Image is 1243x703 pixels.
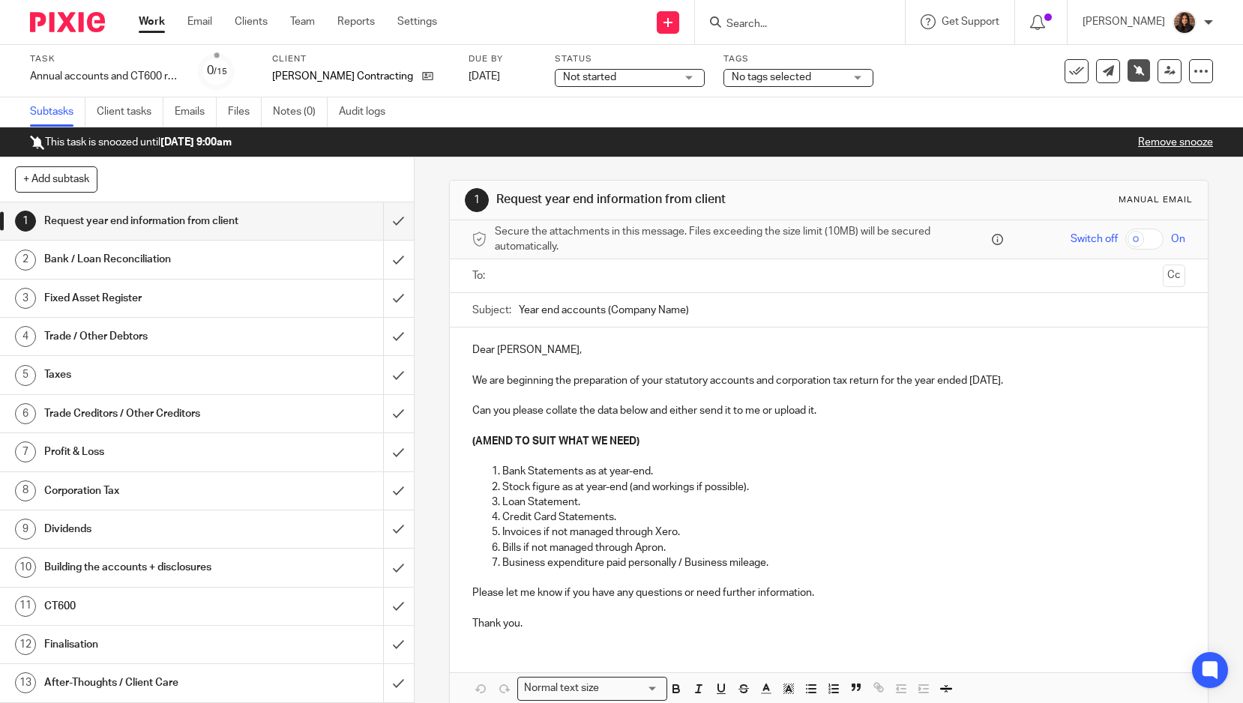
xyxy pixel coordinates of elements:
div: 4 [15,326,36,347]
span: Not started [563,72,616,82]
span: Secure the attachments in this message. Files exceeding the size limit (10MB) will be secured aut... [495,224,988,255]
p: Please let me know if you have any questions or need further information. [472,585,1185,600]
label: Due by [469,53,536,65]
small: /15 [214,67,227,76]
div: 2 [15,250,36,271]
div: 5 [15,365,36,386]
span: [DATE] [469,71,500,82]
div: 10 [15,557,36,578]
label: Status [555,53,705,65]
div: 7 [15,441,36,462]
b: [DATE] 9:00am [160,137,232,148]
p: Business expenditure paid personally / Business mileage. [502,555,1185,570]
h1: Corporation Tax [44,480,260,502]
h1: Request year end information from client [496,192,861,208]
div: 6 [15,403,36,424]
p: Invoices if not managed through Xero. [502,525,1185,540]
label: Client [272,53,450,65]
p: Loan Statement. [502,495,1185,510]
label: Tags [723,53,873,65]
div: 9 [15,519,36,540]
span: Switch off [1071,232,1118,247]
h1: Finalisation [44,633,260,656]
a: Audit logs [339,97,397,127]
div: 8 [15,480,36,501]
input: Search [725,18,860,31]
a: Emails [175,97,217,127]
p: Bills if not managed through Apron. [502,540,1185,555]
button: + Add subtask [15,166,97,192]
a: Settings [397,14,437,29]
div: Annual accounts and CT600 return [30,69,180,84]
div: 1 [465,188,489,212]
p: We are beginning the preparation of your statutory accounts and corporation tax return for the ye... [472,373,1185,388]
p: Bank Statements as at year-end. [502,464,1185,479]
h1: Profit & Loss [44,441,260,463]
strong: (AMEND TO SUIT WHAT WE NEED) [472,436,639,447]
h1: Dividends [44,518,260,540]
div: Manual email [1119,194,1193,206]
h1: Trade / Other Debtors [44,325,260,348]
h1: Bank / Loan Reconciliation [44,248,260,271]
div: 13 [15,672,36,693]
input: Search for option [604,681,658,696]
p: [PERSON_NAME] Contracting Ltd [272,69,415,84]
h1: Trade Creditors / Other Creditors [44,402,260,425]
img: Headshot.jpg [1173,10,1197,34]
a: Work [139,14,165,29]
h1: Fixed Asset Register [44,287,260,310]
div: 3 [15,288,36,309]
img: Pixie [30,12,105,32]
label: To: [472,268,489,283]
span: Get Support [942,16,999,27]
h1: Request year end information from client [44,210,260,232]
div: 11 [15,596,36,617]
span: No tags selected [732,72,811,82]
h1: Taxes [44,363,260,386]
p: [PERSON_NAME] [1083,14,1165,29]
h1: CT600 [44,595,260,618]
p: Stock figure as at year-end (and workings if possible). [502,480,1185,495]
a: Reports [337,14,375,29]
div: 0 [207,62,227,79]
button: Cc [1163,265,1185,287]
div: 1 [15,211,36,232]
p: Dear [PERSON_NAME], [472,343,1185,357]
p: Can you please collate the data below and either send it to me or upload it. [472,403,1185,418]
h1: Building the accounts + disclosures [44,556,260,579]
a: Subtasks [30,97,85,127]
span: Normal text size [521,681,603,696]
a: Files [228,97,262,127]
h1: After-Thoughts / Client Care [44,672,260,694]
a: Email [187,14,212,29]
a: Client tasks [97,97,163,127]
span: On [1171,232,1185,247]
p: Credit Card Statements. [502,510,1185,525]
a: Team [290,14,315,29]
a: Clients [235,14,268,29]
div: Search for option [517,677,667,700]
div: 12 [15,634,36,655]
p: This task is snoozed until [30,135,232,150]
p: Thank you. [472,616,1185,631]
label: Subject: [472,303,511,318]
a: Remove snooze [1138,137,1213,148]
a: Notes (0) [273,97,328,127]
label: Task [30,53,180,65]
